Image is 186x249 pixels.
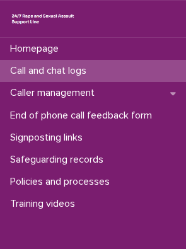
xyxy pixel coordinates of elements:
[5,132,93,144] p: Signposting links
[5,154,113,166] p: Safeguarding records
[5,87,105,99] p: Caller management
[5,176,120,188] p: Policies and processes
[10,11,76,27] img: rhQMoQhaT3yELyF149Cw
[5,65,96,77] p: Call and chat logs
[5,198,85,210] p: Training videos
[5,110,162,122] p: End of phone call feedback form
[5,43,69,55] p: Homepage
